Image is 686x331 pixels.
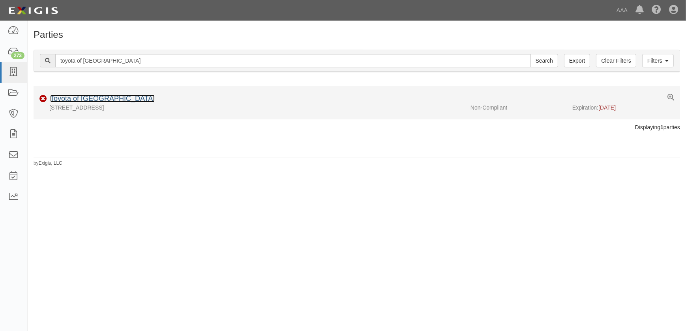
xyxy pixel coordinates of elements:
div: [STREET_ADDRESS] [34,104,465,112]
i: Help Center - Complianz [652,6,661,15]
h1: Parties [34,30,680,40]
span: [DATE] [598,104,616,111]
i: Non-Compliant [39,96,47,102]
div: 273 [11,52,24,59]
a: Toyota of [GEOGRAPHIC_DATA] [50,95,155,102]
div: Toyota of North Hollywood [47,94,155,104]
div: Expiration: [572,104,680,112]
a: AAA [613,2,632,18]
a: Exigis, LLC [39,160,62,166]
a: Export [564,54,590,67]
input: Search [55,54,531,67]
small: by [34,160,62,167]
b: 1 [660,124,664,130]
input: Search [530,54,558,67]
div: Non-Compliant [465,104,572,112]
a: View results summary [667,94,674,102]
img: logo-5460c22ac91f19d4615b14bd174203de0afe785f0fc80cf4dbbc73dc1793850b.png [6,4,60,18]
a: Filters [642,54,674,67]
a: Clear Filters [596,54,636,67]
div: Displaying parties [28,123,686,131]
